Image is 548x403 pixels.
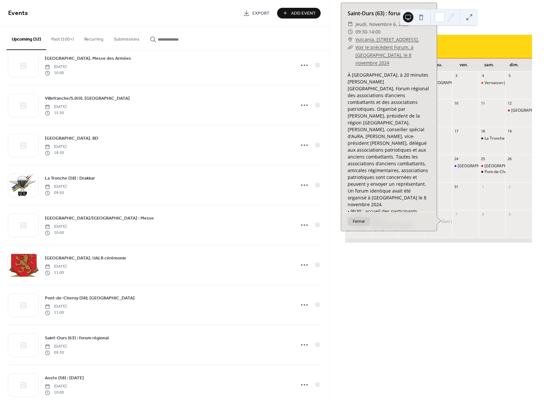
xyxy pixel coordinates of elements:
[45,95,130,102] span: Villefranche/S.(69). [GEOGRAPHIC_DATA]
[45,304,67,310] span: [DATE]
[367,28,369,36] span: -
[45,70,67,76] span: 10:00
[507,129,512,133] div: 19
[369,28,381,36] span: 14:00
[45,344,67,350] span: [DATE]
[355,36,419,44] a: Vulcania. [STREET_ADDRESS].
[348,44,353,51] div: ​
[452,163,479,169] div: Villefranche/Saône : Messe
[481,129,486,133] div: 18
[479,169,505,175] div: Pont-de-Cheruy (38); Drakkar
[45,190,67,196] span: 09:50
[45,215,154,222] a: [GEOGRAPHIC_DATA]/[GEOGRAPHIC_DATA] : Messe
[7,26,46,50] button: Upcoming (32)
[481,157,486,161] div: 25
[45,374,84,382] a: Aoste (38) : [DATE]
[252,10,270,17] span: Export
[46,26,79,49] button: Past (100+)
[507,157,512,161] div: 26
[481,212,486,217] div: 8
[45,334,109,342] a: Saint-Ours (63) : forum régional
[45,230,67,236] span: 10:00
[45,270,67,276] span: 11:00
[507,184,512,189] div: 2
[8,7,28,20] span: Events
[45,144,67,150] span: [DATE]
[481,101,486,106] div: 11
[45,56,131,62] span: [GEOGRAPHIC_DATA]. Messe des Armées
[45,135,98,142] a: [GEOGRAPHIC_DATA]. BD
[454,129,459,133] div: 17
[481,184,486,189] div: 1
[45,310,67,316] span: 11:00
[291,10,316,17] span: Add Event
[109,26,145,49] button: Submissions
[45,95,130,102] a: Villefranche/S.(69). [GEOGRAPHIC_DATA]
[238,8,274,19] a: Export
[348,28,353,36] div: ​
[45,255,126,262] a: [GEOGRAPHIC_DATA]. UALR cérémonie
[277,8,321,19] button: Add Event
[341,71,437,310] div: À [GEOGRAPHIC_DATA], à 20 minutes [PERSON_NAME][GEOGRAPHIC_DATA], Forum régional des associations...
[454,157,459,161] div: 24
[45,295,135,302] a: Pont-de-Cheruy (38); [GEOGRAPHIC_DATA]
[45,104,67,110] span: [DATE]
[451,58,476,71] div: ven.
[507,212,512,217] div: 9
[454,101,459,106] div: 10
[348,36,353,44] div: ​
[507,101,512,106] div: 12
[476,58,502,71] div: sam.
[45,175,95,182] a: La Tronche (38) : Drakkar
[355,28,367,36] span: 09:30
[485,136,530,141] div: La Tronche (38) : Drakkar
[79,26,109,49] button: Recurring
[45,390,67,396] span: 10:00
[45,224,67,230] span: [DATE]
[45,64,67,70] span: [DATE]
[45,384,67,390] span: [DATE]
[355,44,413,66] a: Voir le précédent Forum, à [GEOGRAPHIC_DATA], le 8 novembre 2024
[501,58,527,71] div: dim.
[507,73,512,78] div: 5
[45,55,131,62] a: [GEOGRAPHIC_DATA]. Messe des Armées
[479,136,505,141] div: La Tronche (38) : Drakkar
[45,150,67,156] span: 18:30
[454,184,459,189] div: 31
[348,218,370,226] button: Fermer
[355,20,409,28] span: jeudi, novembre 6, 2025
[479,163,505,169] div: Lyon. UALR cérémonie
[45,184,67,190] span: [DATE]
[454,212,459,217] div: 7
[479,80,505,86] div: Vernaison (69) Saint-Michel
[45,264,67,270] span: [DATE]
[45,350,67,356] span: 09:30
[454,73,459,78] div: 3
[348,20,353,28] div: ​
[45,135,98,142] span: [GEOGRAPHIC_DATA]. BD
[45,110,67,116] span: 15:30
[481,73,486,78] div: 4
[505,108,532,113] div: Lyon. Messe des Armées
[348,10,425,17] a: Saint-Ours (63) : forum régional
